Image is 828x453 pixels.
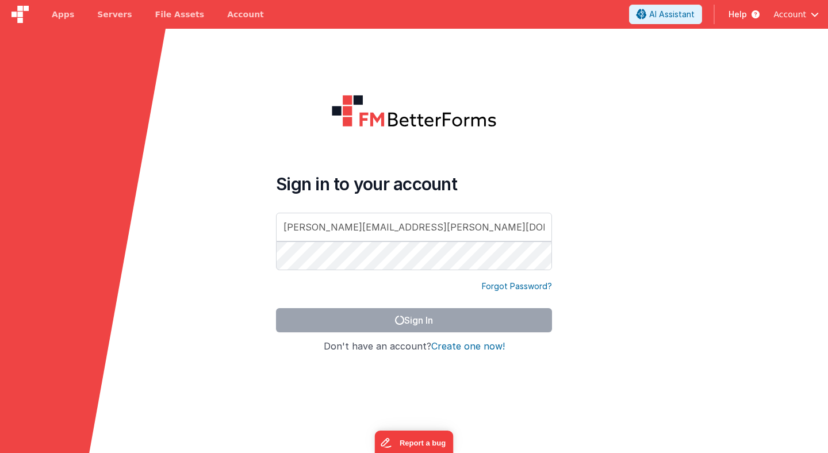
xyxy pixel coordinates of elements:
[773,9,819,20] button: Account
[773,9,806,20] span: Account
[649,9,695,20] span: AI Assistant
[729,9,747,20] span: Help
[482,281,552,292] a: Forgot Password?
[276,308,552,332] button: Sign In
[155,9,205,20] span: File Assets
[276,341,552,352] h4: Don't have an account?
[629,5,702,24] button: AI Assistant
[276,174,552,194] h4: Sign in to your account
[431,341,505,352] button: Create one now!
[52,9,74,20] span: Apps
[97,9,132,20] span: Servers
[276,213,552,241] input: Email Address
